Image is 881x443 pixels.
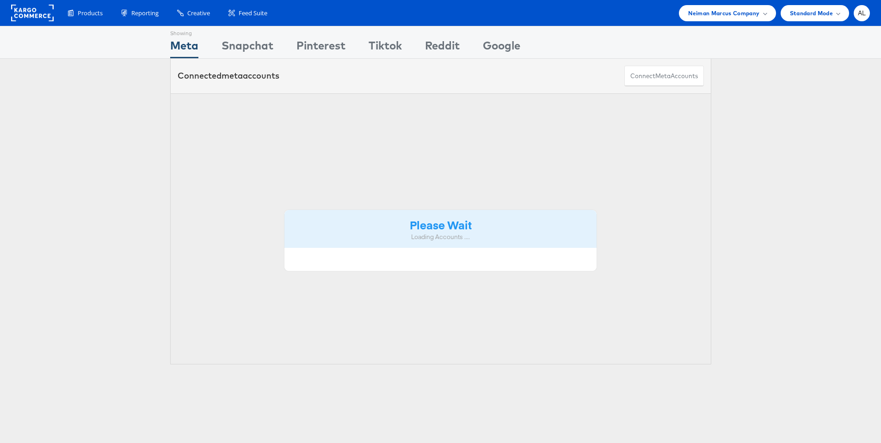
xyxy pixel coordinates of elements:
[858,10,866,16] span: AL
[624,66,704,86] button: ConnectmetaAccounts
[222,70,243,81] span: meta
[170,26,198,37] div: Showing
[239,9,267,18] span: Feed Suite
[410,217,472,232] strong: Please Wait
[655,72,671,80] span: meta
[483,37,520,58] div: Google
[170,37,198,58] div: Meta
[131,9,159,18] span: Reporting
[688,8,759,18] span: Neiman Marcus Company
[291,233,590,241] div: Loading Accounts ....
[222,37,273,58] div: Snapchat
[296,37,345,58] div: Pinterest
[178,70,279,82] div: Connected accounts
[78,9,103,18] span: Products
[425,37,460,58] div: Reddit
[369,37,402,58] div: Tiktok
[790,8,833,18] span: Standard Mode
[187,9,210,18] span: Creative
